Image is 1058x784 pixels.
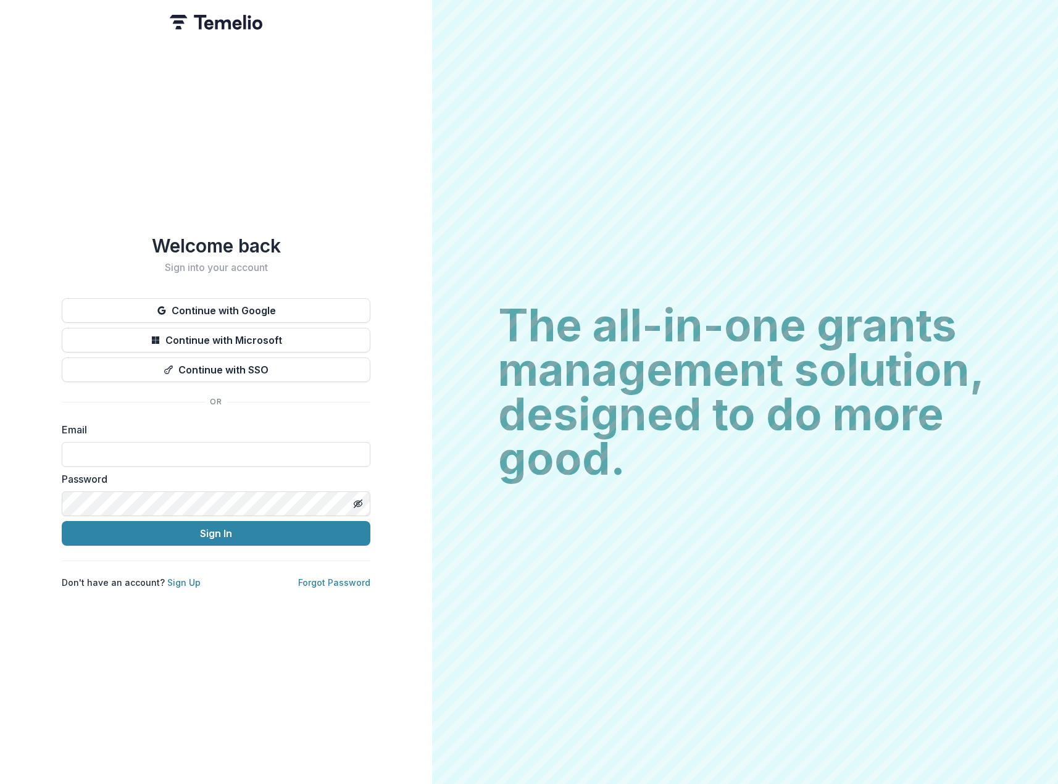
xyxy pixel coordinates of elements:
a: Forgot Password [298,577,370,588]
h2: Sign into your account [62,262,370,273]
h1: Welcome back [62,235,370,257]
button: Continue with SSO [62,357,370,382]
img: Temelio [170,15,262,30]
button: Sign In [62,521,370,546]
button: Continue with Microsoft [62,328,370,352]
label: Email [62,422,363,437]
p: Don't have an account? [62,576,201,589]
label: Password [62,472,363,486]
button: Continue with Google [62,298,370,323]
button: Toggle password visibility [348,494,368,514]
a: Sign Up [167,577,201,588]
